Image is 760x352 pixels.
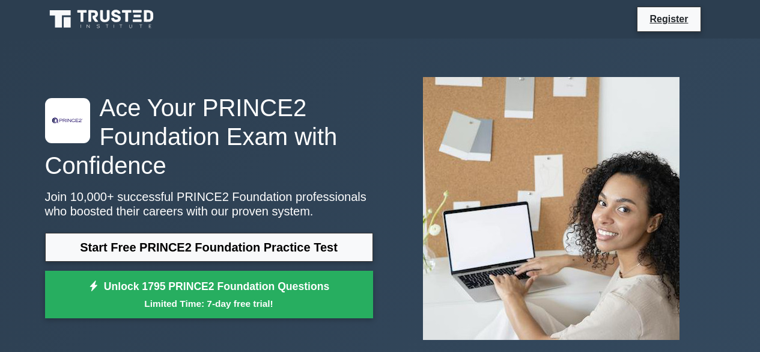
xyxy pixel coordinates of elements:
[45,190,373,218] p: Join 10,000+ successful PRINCE2 Foundation professionals who boosted their careers with our prove...
[642,11,695,26] a: Register
[45,93,373,180] h1: Ace Your PRINCE2 Foundation Exam with Confidence
[45,233,373,262] a: Start Free PRINCE2 Foundation Practice Test
[60,297,358,310] small: Limited Time: 7-day free trial!
[45,271,373,319] a: Unlock 1795 PRINCE2 Foundation QuestionsLimited Time: 7-day free trial!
